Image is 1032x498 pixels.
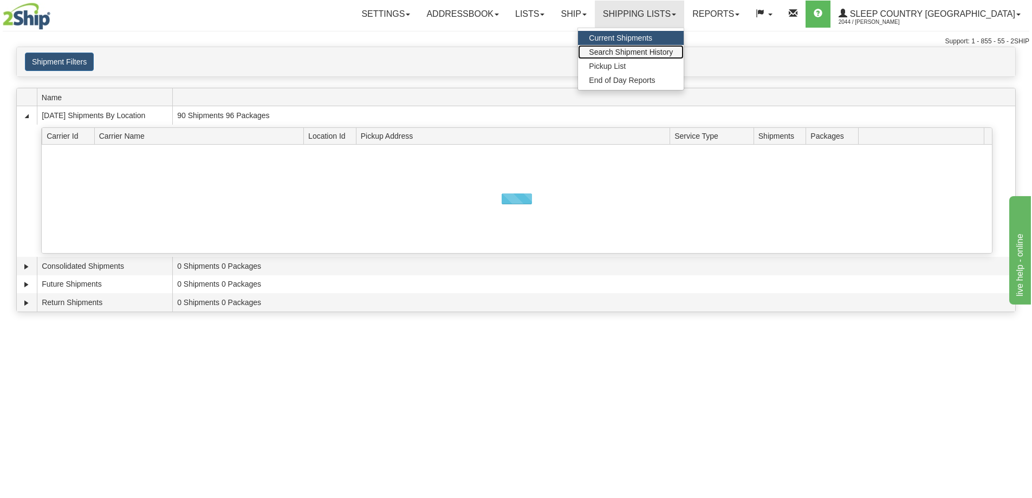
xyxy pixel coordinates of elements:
img: logo2044.jpg [3,3,50,30]
span: Sleep Country [GEOGRAPHIC_DATA] [847,9,1015,18]
span: End of Day Reports [589,76,655,85]
td: Return Shipments [37,293,172,312]
td: [DATE] Shipments By Location [37,106,172,125]
a: Ship [553,1,594,28]
td: 0 Shipments 0 Packages [172,293,1015,312]
span: Search Shipment History [589,48,673,56]
a: Pickup List [578,59,684,73]
span: Shipments [758,127,806,144]
a: Current Shipments [578,31,684,45]
a: Expand [21,297,32,308]
div: live help - online [8,7,100,20]
span: Packages [810,127,858,144]
a: Expand [21,279,32,290]
td: 0 Shipments 0 Packages [172,275,1015,294]
a: Lists [507,1,553,28]
td: 90 Shipments 96 Packages [172,106,1015,125]
span: Carrier Name [99,127,304,144]
a: Addressbook [418,1,507,28]
td: Future Shipments [37,275,172,294]
span: Pickup Address [361,127,670,144]
iframe: chat widget [1007,193,1031,304]
td: Consolidated Shipments [37,257,172,275]
a: Reports [684,1,748,28]
span: Current Shipments [589,34,652,42]
span: Name [42,89,172,106]
span: Location Id [308,127,356,144]
button: Shipment Filters [25,53,94,71]
div: Support: 1 - 855 - 55 - 2SHIP [3,37,1029,46]
span: Pickup List [589,62,626,70]
a: Expand [21,261,32,272]
td: 0 Shipments 0 Packages [172,257,1015,275]
span: 2044 / [PERSON_NAME] [839,17,920,28]
span: Service Type [674,127,754,144]
a: Collapse [21,111,32,121]
span: Carrier Id [47,127,94,144]
a: Settings [353,1,418,28]
a: Sleep Country [GEOGRAPHIC_DATA] 2044 / [PERSON_NAME] [830,1,1029,28]
a: Search Shipment History [578,45,684,59]
a: End of Day Reports [578,73,684,87]
a: Shipping lists [595,1,684,28]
